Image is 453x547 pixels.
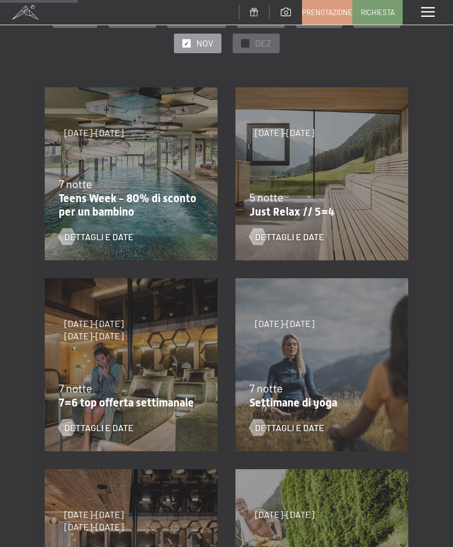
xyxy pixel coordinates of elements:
[59,191,198,218] p: Teens Week - 80% di sconto per un bambino
[59,422,134,434] a: Dettagli e Date
[184,40,188,48] span: ✓
[361,7,395,17] span: Richiesta
[64,330,124,342] span: [DATE]-[DATE]
[249,231,324,243] a: Dettagli e Date
[243,40,247,48] span: ✓
[249,205,389,218] p: Just Relax // 5=4
[249,381,283,395] span: 7 notte
[303,1,352,24] a: Prenotazione
[196,37,213,49] span: NOV
[249,190,284,204] span: 5 notte
[64,127,124,139] span: [DATE]-[DATE]
[64,231,134,243] span: Dettagli e Date
[255,508,314,521] span: [DATE]-[DATE]
[255,317,314,330] span: [DATE]-[DATE]
[255,37,271,49] span: DEZ
[249,422,324,434] a: Dettagli e Date
[255,422,324,434] span: Dettagli e Date
[249,396,389,409] p: Settimane di yoga
[353,1,402,24] a: Richiesta
[255,127,314,139] span: [DATE]-[DATE]
[64,422,134,434] span: Dettagli e Date
[59,177,92,190] span: 7 notte
[59,231,134,243] a: Dettagli e Date
[59,396,198,409] p: 7=6 top offerta settimanale
[302,7,352,17] span: Prenotazione
[64,521,124,533] span: [DATE]-[DATE]
[59,381,92,395] span: 7 notte
[64,317,124,330] span: [DATE]-[DATE]
[255,231,324,243] span: Dettagli e Date
[64,508,124,521] span: [DATE]-[DATE]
